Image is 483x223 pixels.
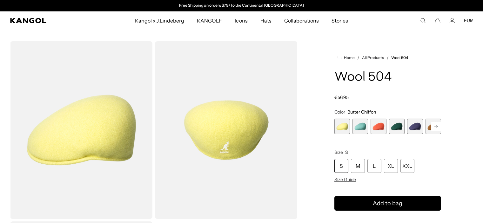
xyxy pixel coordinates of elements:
li: / [355,54,359,62]
span: S [345,149,348,155]
a: Home [337,55,355,61]
li: / [384,54,389,62]
a: All Products [362,56,384,60]
nav: breadcrumbs [334,54,441,62]
slideshow-component: Announcement bar [176,3,307,8]
span: Add to bag [373,199,402,208]
a: Wool 504 [391,56,408,60]
span: Collaborations [284,11,319,30]
label: Rustic Caramel [426,119,441,134]
a: Kangol x J.Lindeberg [129,11,191,30]
label: Coral Flame [371,119,386,134]
label: Hazy Indigo [407,119,423,134]
div: 6 of 21 [426,119,441,134]
div: Announcement [176,3,307,8]
label: Butter Chiffon [334,119,350,134]
span: €56,95 [334,95,349,100]
div: L [367,159,381,173]
span: Color [334,109,345,115]
summary: Search here [420,18,426,23]
div: 3 of 21 [371,119,386,134]
div: 1 of 2 [176,3,307,8]
span: Kangol x J.Lindeberg [135,11,184,30]
a: Icons [228,11,254,30]
a: Free Shipping on orders $79+ to the Continental [GEOGRAPHIC_DATA] [179,3,304,8]
span: Home [343,56,355,60]
div: S [334,159,348,173]
span: Hats [260,11,272,30]
h1: Wool 504 [334,70,441,84]
div: 5 of 21 [407,119,423,134]
label: Aquatic [352,119,368,134]
a: Account [449,18,455,23]
div: 1 of 21 [334,119,350,134]
button: Add to bag [334,196,441,211]
a: Collaborations [278,11,325,30]
label: Deep Emerald [389,119,405,134]
img: color-butter-chiffon [10,41,152,219]
span: Size Guide [334,177,356,182]
button: EUR [464,18,473,23]
div: XL [384,159,398,173]
span: Stories [332,11,348,30]
a: Stories [325,11,354,30]
div: M [351,159,365,173]
div: XXL [400,159,414,173]
a: Kangol [10,18,89,23]
span: Size [334,149,343,155]
a: KANGOLF [191,11,228,30]
span: Icons [235,11,247,30]
div: 2 of 21 [352,119,368,134]
button: Cart [435,18,440,23]
a: Hats [254,11,278,30]
span: KANGOLF [197,11,222,30]
div: 4 of 21 [389,119,405,134]
img: color-butter-chiffon [155,41,297,219]
span: Butter Chiffon [347,109,376,115]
